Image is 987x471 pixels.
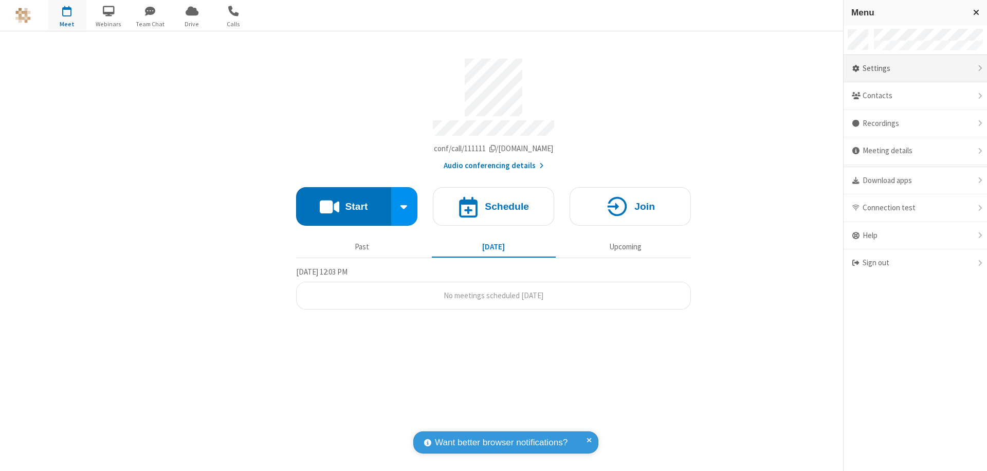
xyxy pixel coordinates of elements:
[844,82,987,110] div: Contacts
[634,202,655,211] h4: Join
[89,20,128,29] span: Webinars
[173,20,211,29] span: Drive
[391,187,418,226] div: Start conference options
[345,202,368,211] h4: Start
[15,8,31,23] img: QA Selenium DO NOT DELETE OR CHANGE
[435,436,568,449] span: Want better browser notifications?
[570,187,691,226] button: Join
[296,266,691,310] section: Today's Meetings
[444,291,543,300] span: No meetings scheduled [DATE]
[296,267,348,277] span: [DATE] 12:03 PM
[214,20,253,29] span: Calls
[485,202,529,211] h4: Schedule
[844,137,987,165] div: Meeting details
[851,8,964,17] h3: Menu
[844,249,987,277] div: Sign out
[131,20,170,29] span: Team Chat
[961,444,979,464] iframe: Chat
[432,237,556,257] button: [DATE]
[434,143,554,155] button: Copy my meeting room linkCopy my meeting room link
[296,187,391,226] button: Start
[844,110,987,138] div: Recordings
[844,194,987,222] div: Connection test
[48,20,86,29] span: Meet
[434,143,554,153] span: Copy my meeting room link
[433,187,554,226] button: Schedule
[300,237,424,257] button: Past
[296,51,691,172] section: Account details
[844,55,987,83] div: Settings
[844,222,987,250] div: Help
[563,237,687,257] button: Upcoming
[444,160,544,172] button: Audio conferencing details
[844,167,987,195] div: Download apps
